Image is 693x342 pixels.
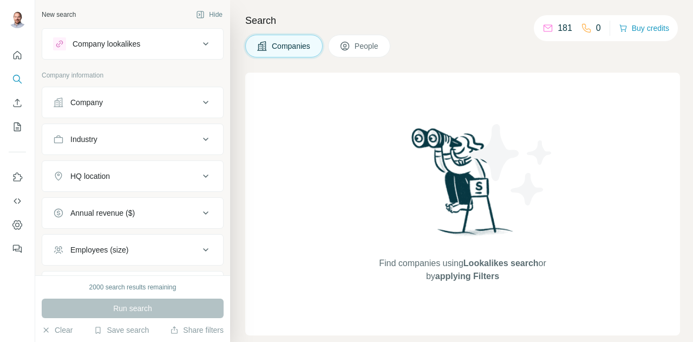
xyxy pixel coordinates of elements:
h4: Search [245,13,680,28]
div: Annual revenue ($) [70,208,135,218]
span: applying Filters [435,272,499,281]
button: Industry [42,126,223,152]
button: Buy credits [619,21,669,36]
button: Enrich CSV [9,93,26,113]
div: Industry [70,134,97,145]
button: Use Surfe on LinkedIn [9,167,26,187]
button: Company lookalikes [42,31,223,57]
button: Employees (size) [42,237,223,263]
button: Save search [94,325,149,335]
button: Search [9,69,26,89]
button: HQ location [42,163,223,189]
button: Quick start [9,46,26,65]
div: Company lookalikes [73,38,140,49]
button: Annual revenue ($) [42,200,223,226]
p: 0 [596,22,601,35]
button: Dashboard [9,215,26,235]
button: Use Surfe API [9,191,26,211]
div: HQ location [70,171,110,182]
img: Surfe Illustration - Stars [463,116,560,214]
div: 2000 search results remaining [89,282,176,292]
span: Find companies using or by [376,257,549,283]
button: My lists [9,117,26,137]
img: Surfe Illustration - Woman searching with binoculars [407,125,519,246]
button: Hide [188,7,230,23]
button: Clear [42,325,73,335]
p: Company information [42,70,224,80]
span: Companies [272,41,311,51]
img: Avatar [9,11,26,28]
span: Lookalikes search [463,259,539,268]
button: Technologies [42,274,223,300]
p: 181 [558,22,572,35]
button: Feedback [9,239,26,259]
button: Company [42,89,223,115]
div: Employees (size) [70,244,128,255]
div: Company [70,97,103,108]
button: Share filters [170,325,224,335]
div: New search [42,10,76,20]
span: People [355,41,380,51]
